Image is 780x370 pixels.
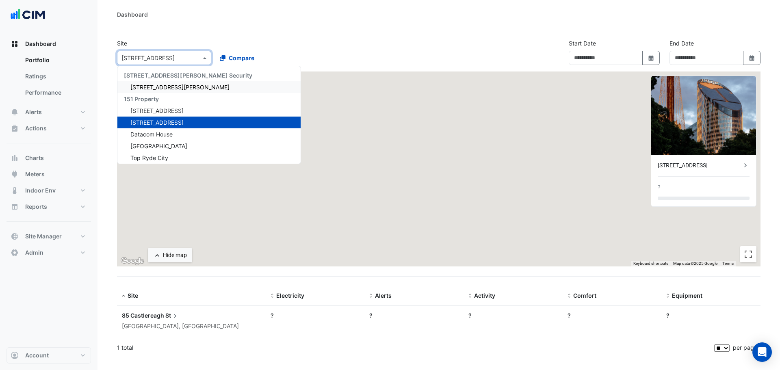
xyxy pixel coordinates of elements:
[6,150,91,166] button: Charts
[6,245,91,261] button: Admin
[672,292,702,299] span: Equipment
[119,256,146,266] img: Google
[468,311,558,320] div: ?
[673,261,717,266] span: Map data ©2025 Google
[25,249,43,257] span: Admin
[19,68,91,84] a: Ratings
[651,76,756,155] img: 85 Castlereagh St
[122,312,164,319] span: 85 Castlereagh
[740,246,756,262] button: Toggle fullscreen view
[6,228,91,245] button: Site Manager
[11,249,19,257] app-icon: Admin
[117,66,301,164] ng-dropdown-panel: Options list
[124,72,252,79] span: [STREET_ADDRESS][PERSON_NAME] Security
[11,203,19,211] app-icon: Reports
[130,143,187,149] span: [GEOGRAPHIC_DATA]
[669,39,694,48] label: End Date
[666,311,756,320] div: ?
[271,311,360,320] div: ?
[569,39,596,48] label: Start Date
[10,6,46,23] img: Company Logo
[11,154,19,162] app-icon: Charts
[128,292,138,299] span: Site
[19,84,91,101] a: Performance
[722,261,734,266] a: Terms (opens in new tab)
[130,154,168,161] span: Top Ryde City
[11,232,19,240] app-icon: Site Manager
[752,342,772,362] div: Open Intercom Messenger
[6,347,91,364] button: Account
[11,40,19,48] app-icon: Dashboard
[148,248,192,262] button: Hide map
[124,95,159,102] span: 151 Property
[117,338,713,358] div: 1 total
[11,186,19,195] app-icon: Indoor Env
[25,170,45,178] span: Meters
[6,166,91,182] button: Meters
[122,322,261,331] div: [GEOGRAPHIC_DATA], [GEOGRAPHIC_DATA]
[19,52,91,68] a: Portfolio
[658,161,741,170] div: [STREET_ADDRESS]
[369,311,459,320] div: ?
[568,311,657,320] div: ?
[130,119,184,126] span: [STREET_ADDRESS]
[214,51,260,65] button: Compare
[276,292,304,299] span: Electricity
[119,256,146,266] a: Open this area in Google Maps (opens a new window)
[117,39,127,48] label: Site
[130,107,184,114] span: [STREET_ADDRESS]
[11,124,19,132] app-icon: Actions
[229,54,254,62] span: Compare
[25,203,47,211] span: Reports
[375,292,392,299] span: Alerts
[6,182,91,199] button: Indoor Env
[165,311,179,320] span: St
[11,108,19,116] app-icon: Alerts
[130,84,230,91] span: [STREET_ADDRESS][PERSON_NAME]
[25,40,56,48] span: Dashboard
[6,36,91,52] button: Dashboard
[25,154,44,162] span: Charts
[6,52,91,104] div: Dashboard
[573,292,596,299] span: Comfort
[658,183,661,192] div: ?
[633,261,668,266] button: Keyboard shortcuts
[733,344,757,351] span: per page
[117,10,148,19] div: Dashboard
[6,199,91,215] button: Reports
[474,292,495,299] span: Activity
[748,54,756,61] fa-icon: Select Date
[11,170,19,178] app-icon: Meters
[25,124,47,132] span: Actions
[6,104,91,120] button: Alerts
[25,232,62,240] span: Site Manager
[25,186,56,195] span: Indoor Env
[6,120,91,136] button: Actions
[648,54,655,61] fa-icon: Select Date
[130,131,173,138] span: Datacom House
[25,108,42,116] span: Alerts
[25,351,49,359] span: Account
[163,251,187,260] div: Hide map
